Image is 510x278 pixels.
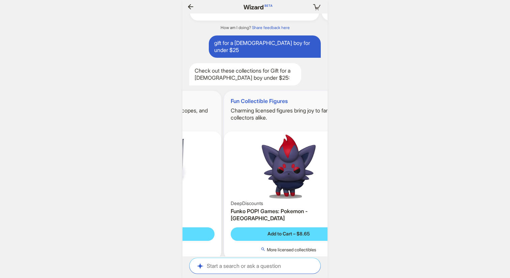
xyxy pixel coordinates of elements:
[209,35,321,58] div: gift for a [DEMOGRAPHIC_DATA] boy for under $25
[189,63,301,85] div: Check out these collections for Gift for a [DEMOGRAPHIC_DATA] boy under $25:
[224,91,353,105] h1: Fun Collectible Figures
[231,246,346,253] button: More licensed collectibles
[267,231,310,237] span: Add to Cart – $8.65
[267,247,316,252] span: More licensed collectibles
[231,200,263,206] span: DeepDiscounts
[252,25,290,30] a: Share feedback here
[227,134,350,199] img: Funko POP! Games: Pokemon - Zorua
[224,91,353,260] div: Fun Collectible FiguresCharming licensed figures bring joy to fans and collectors alike.Funko POP...
[231,208,346,222] h3: Funko POP! Games: Pokemon - [GEOGRAPHIC_DATA]
[224,131,353,260] div: Funko POP! Games: Pokemon - ZoruaDeepDiscountsFunko POP! Games: Pokemon - [GEOGRAPHIC_DATA]Add to...
[231,227,346,241] button: Add to Cart – $8.65
[224,107,353,121] h2: Charming licensed figures bring joy to fans and collectors alike.
[182,25,328,30] div: How am I doing?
